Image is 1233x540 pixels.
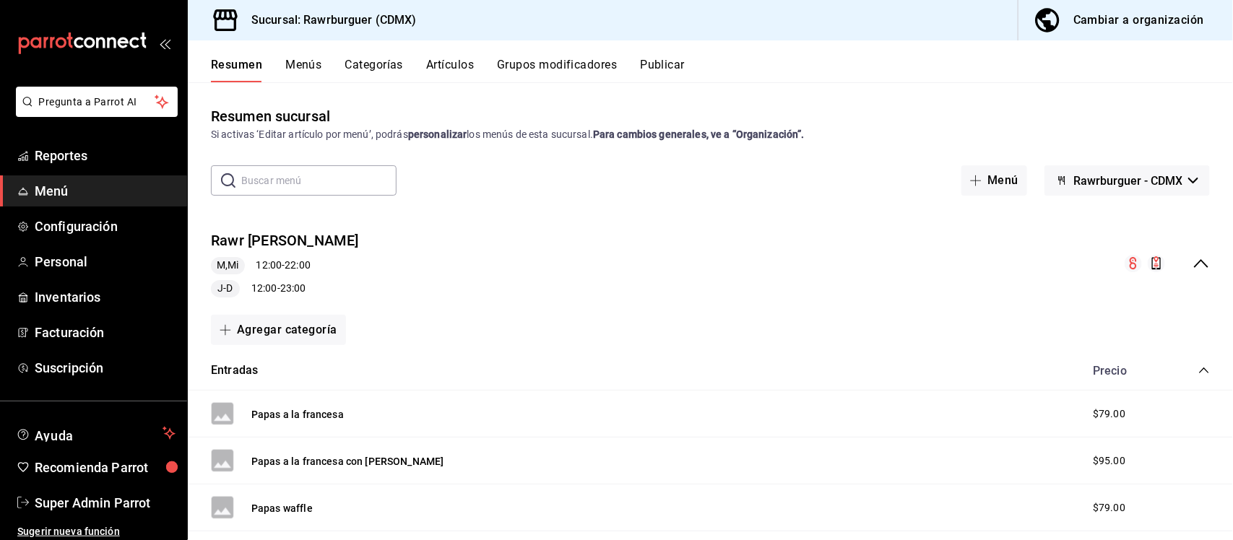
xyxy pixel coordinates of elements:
[35,323,176,342] span: Facturación
[240,12,417,29] h3: Sucursal: Rawrburguer (CDMX)
[35,493,176,513] span: Super Admin Parrot
[285,58,321,82] button: Menús
[211,127,1210,142] div: Si activas ‘Editar artículo por menú’, podrás los menús de esta sucursal.
[1073,10,1204,30] div: Cambiar a organización
[16,87,178,117] button: Pregunta a Parrot AI
[497,58,617,82] button: Grupos modificadores
[426,58,474,82] button: Artículos
[188,219,1233,309] div: collapse-menu-row
[10,105,178,120] a: Pregunta a Parrot AI
[17,524,176,539] span: Sugerir nueva función
[1078,364,1171,378] div: Precio
[1093,453,1125,469] span: $95.00
[35,252,176,271] span: Personal
[1198,365,1210,376] button: collapse-category-row
[211,58,1233,82] div: navigation tabs
[211,280,359,297] div: 12:00 - 23:00
[159,38,170,49] button: open_drawer_menu
[408,129,467,140] strong: personalizar
[1044,165,1210,196] button: Rawrburguer - CDMX
[35,146,176,165] span: Reportes
[251,454,444,469] button: Papas a la francesa con [PERSON_NAME]
[961,165,1027,196] button: Menú
[1093,500,1125,515] span: $79.00
[35,181,176,201] span: Menú
[241,166,397,195] input: Buscar menú
[39,95,155,110] span: Pregunta a Parrot AI
[35,424,157,442] span: Ayuda
[212,281,238,296] span: J-D
[211,257,359,274] div: 12:00 - 22:00
[35,217,176,236] span: Configuración
[211,315,346,345] button: Agregar categoría
[211,362,258,379] button: Entradas
[251,407,344,422] button: Papas a la francesa
[211,230,359,251] button: Rawr [PERSON_NAME]
[211,58,262,82] button: Resumen
[640,58,685,82] button: Publicar
[35,287,176,307] span: Inventarios
[1093,406,1125,422] span: $79.00
[1073,174,1182,188] span: Rawrburguer - CDMX
[211,258,245,273] span: M,Mi
[593,129,805,140] strong: Para cambios generales, ve a “Organización”.
[35,358,176,378] span: Suscripción
[345,58,404,82] button: Categorías
[251,501,313,515] button: Papas waffle
[211,105,330,127] div: Resumen sucursal
[35,458,176,477] span: Recomienda Parrot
